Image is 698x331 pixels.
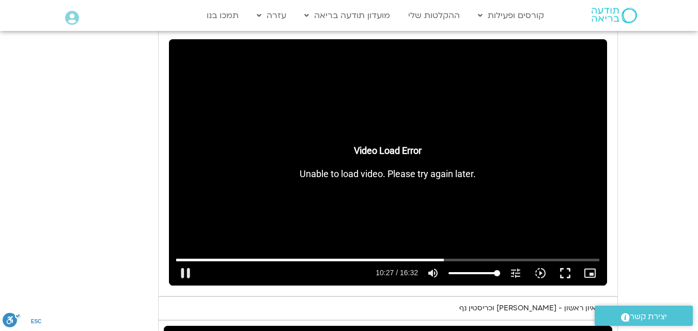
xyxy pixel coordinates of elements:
a: ההקלטות שלי [403,6,465,25]
summary: ראיון ראשון - [PERSON_NAME] וכריסטין נף [158,296,618,320]
a: תמכו בנו [201,6,244,25]
span: יצירת קשר [630,310,667,324]
a: מועדון תודעה בריאה [299,6,395,25]
a: עזרה [252,6,291,25]
div: ראיון ראשון - [PERSON_NAME] וכריסטין נף [459,302,600,314]
a: יצירת קשר [595,306,693,326]
a: קורסים ופעילות [473,6,549,25]
img: תודעה בריאה [592,8,637,23]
